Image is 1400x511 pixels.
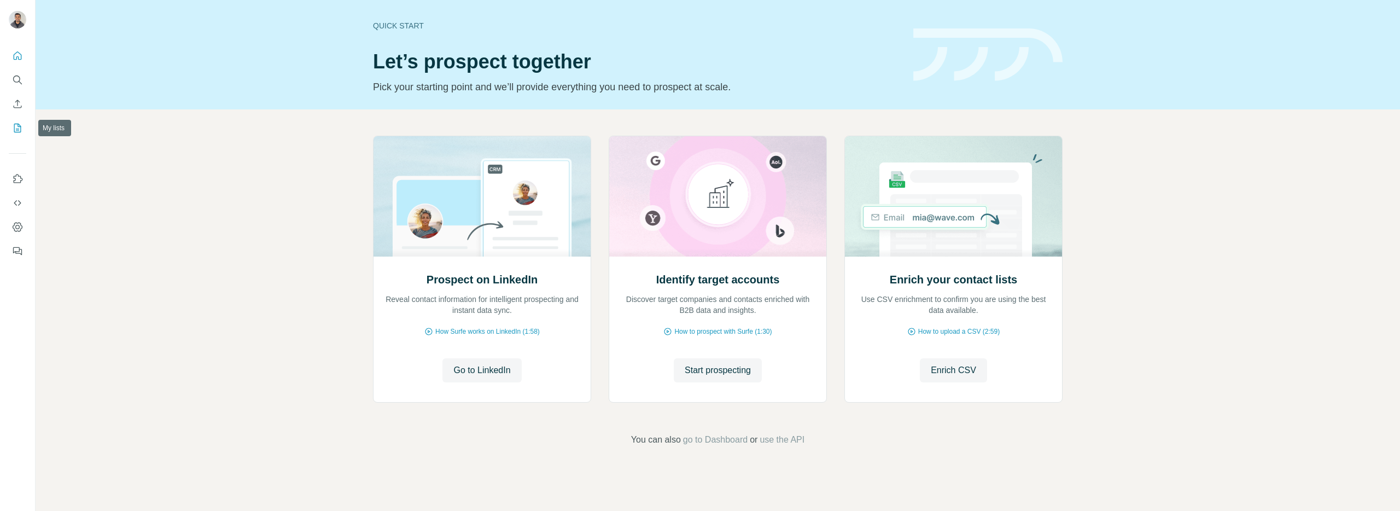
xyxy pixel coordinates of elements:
[656,272,780,287] h2: Identify target accounts
[620,294,815,316] p: Discover target companies and contacts enriched with B2B data and insights.
[920,358,987,382] button: Enrich CSV
[9,241,26,261] button: Feedback
[631,433,681,446] span: You can also
[844,136,1063,257] img: Enrich your contact lists
[674,327,772,336] span: How to prospect with Surfe (1:30)
[913,28,1063,82] img: banner
[760,433,804,446] button: use the API
[373,51,900,73] h1: Let’s prospect together
[856,294,1051,316] p: Use CSV enrichment to confirm you are using the best data available.
[890,272,1017,287] h2: Enrich your contact lists
[683,433,748,446] button: go to Dashboard
[750,433,757,446] span: or
[9,46,26,66] button: Quick start
[384,294,580,316] p: Reveal contact information for intelligent prospecting and instant data sync.
[453,364,510,377] span: Go to LinkedIn
[373,136,591,257] img: Prospect on LinkedIn
[9,70,26,90] button: Search
[9,11,26,28] img: Avatar
[918,327,1000,336] span: How to upload a CSV (2:59)
[685,364,751,377] span: Start prospecting
[931,364,976,377] span: Enrich CSV
[9,94,26,114] button: Enrich CSV
[674,358,762,382] button: Start prospecting
[442,358,521,382] button: Go to LinkedIn
[373,79,900,95] p: Pick your starting point and we’ll provide everything you need to prospect at scale.
[427,272,538,287] h2: Prospect on LinkedIn
[9,118,26,138] button: My lists
[9,217,26,237] button: Dashboard
[609,136,827,257] img: Identify target accounts
[435,327,540,336] span: How Surfe works on LinkedIn (1:58)
[373,20,900,31] div: Quick start
[9,169,26,189] button: Use Surfe on LinkedIn
[9,193,26,213] button: Use Surfe API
